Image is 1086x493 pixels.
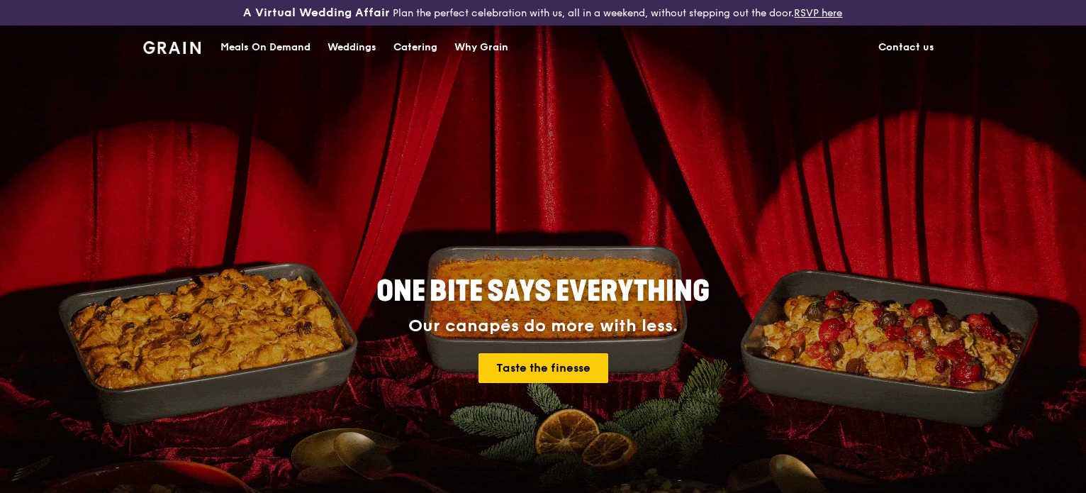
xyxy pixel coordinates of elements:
[243,6,390,20] h3: A Virtual Wedding Affair
[870,26,943,69] a: Contact us
[143,41,201,54] img: Grain
[446,26,517,69] a: Why Grain
[181,6,905,20] div: Plan the perfect celebration with us, all in a weekend, without stepping out the door.
[319,26,385,69] a: Weddings
[376,275,710,309] span: ONE BITE SAYS EVERYTHING
[393,26,437,69] div: Catering
[220,26,310,69] div: Meals On Demand
[385,26,446,69] a: Catering
[794,7,842,19] a: RSVP here
[143,25,201,67] a: GrainGrain
[288,316,798,336] div: Our canapés do more with less.
[454,26,508,69] div: Why Grain
[478,353,608,383] a: Taste the finesse
[328,26,376,69] div: Weddings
